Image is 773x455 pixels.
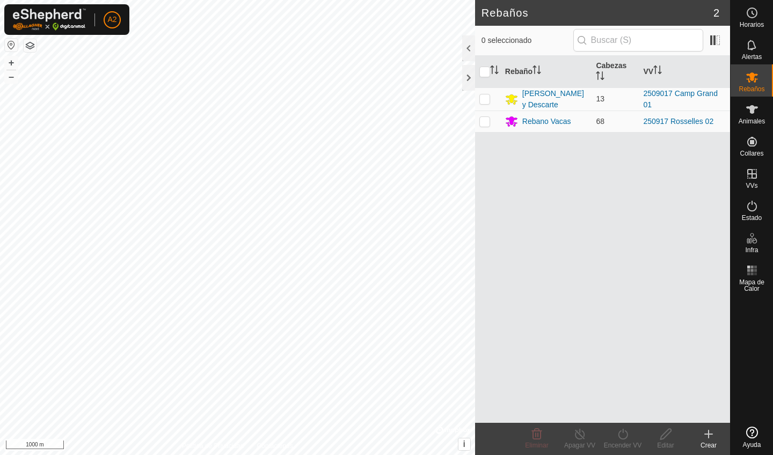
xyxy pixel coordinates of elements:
img: Logo Gallagher [13,9,86,31]
span: Eliminar [525,442,548,449]
span: 0 seleccionado [482,35,573,46]
a: 2509017 Camp Grand 01 [643,89,718,109]
button: i [458,438,470,450]
th: VV [639,56,730,88]
span: Alertas [742,54,762,60]
span: Collares [740,150,763,157]
span: A2 [107,14,116,25]
div: Rebano Vacas [522,116,571,127]
button: Restablecer Mapa [5,39,18,52]
p-sorticon: Activar para ordenar [490,67,499,76]
div: [PERSON_NAME] y Descarte [522,88,588,111]
p-sorticon: Activar para ordenar [596,73,604,82]
h2: Rebaños [482,6,713,19]
div: Editar [644,441,687,450]
button: – [5,70,18,83]
a: Política de Privacidad [182,441,244,451]
button: + [5,56,18,69]
span: Mapa de Calor [733,279,770,292]
div: Encender VV [601,441,644,450]
span: Rebaños [739,86,764,92]
a: Contáctenos [257,441,293,451]
p-sorticon: Activar para ordenar [533,67,541,76]
input: Buscar (S) [573,29,703,52]
span: Horarios [740,21,764,28]
span: Infra [745,247,758,253]
a: Ayuda [731,422,773,452]
span: 13 [596,94,604,103]
div: Crear [687,441,730,450]
a: 250917 Rosselles 02 [643,117,713,126]
th: Rebaño [501,56,592,88]
span: VVs [746,182,757,189]
button: Capas del Mapa [24,39,37,52]
span: Animales [739,118,765,124]
p-sorticon: Activar para ordenar [653,67,662,76]
span: Estado [742,215,762,221]
div: Apagar VV [558,441,601,450]
span: 2 [713,5,719,21]
th: Cabezas [592,56,639,88]
span: Ayuda [743,442,761,448]
span: i [463,439,465,449]
span: 68 [596,117,604,126]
